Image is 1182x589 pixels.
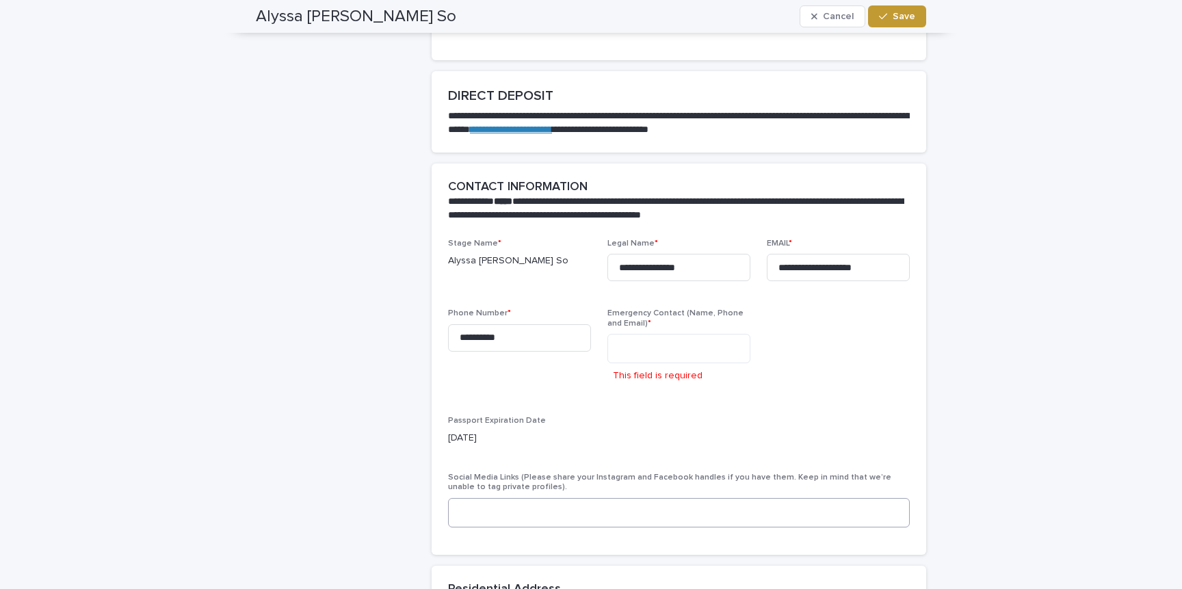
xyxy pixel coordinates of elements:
span: Passport Expiration Date [448,417,546,425]
span: Save [893,12,915,21]
span: Social Media Links (Please share your Instagram and Facebook handles if you have them. Keep in mi... [448,473,891,491]
span: Stage Name [448,239,501,248]
span: Emergency Contact (Name, Phone and Email) [607,309,744,327]
span: Phone Number [448,309,511,317]
span: Legal Name [607,239,658,248]
span: EMAIL [767,239,792,248]
button: Cancel [800,5,865,27]
button: Save [868,5,926,27]
p: [DATE] [448,431,910,445]
p: This field is required [613,369,702,383]
span: Cancel [823,12,854,21]
h2: DIRECT DEPOSIT [448,88,910,104]
p: Alyssa [PERSON_NAME] So [448,254,591,268]
h2: CONTACT INFORMATION [448,180,588,195]
h2: Alyssa [PERSON_NAME] So [256,7,456,27]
